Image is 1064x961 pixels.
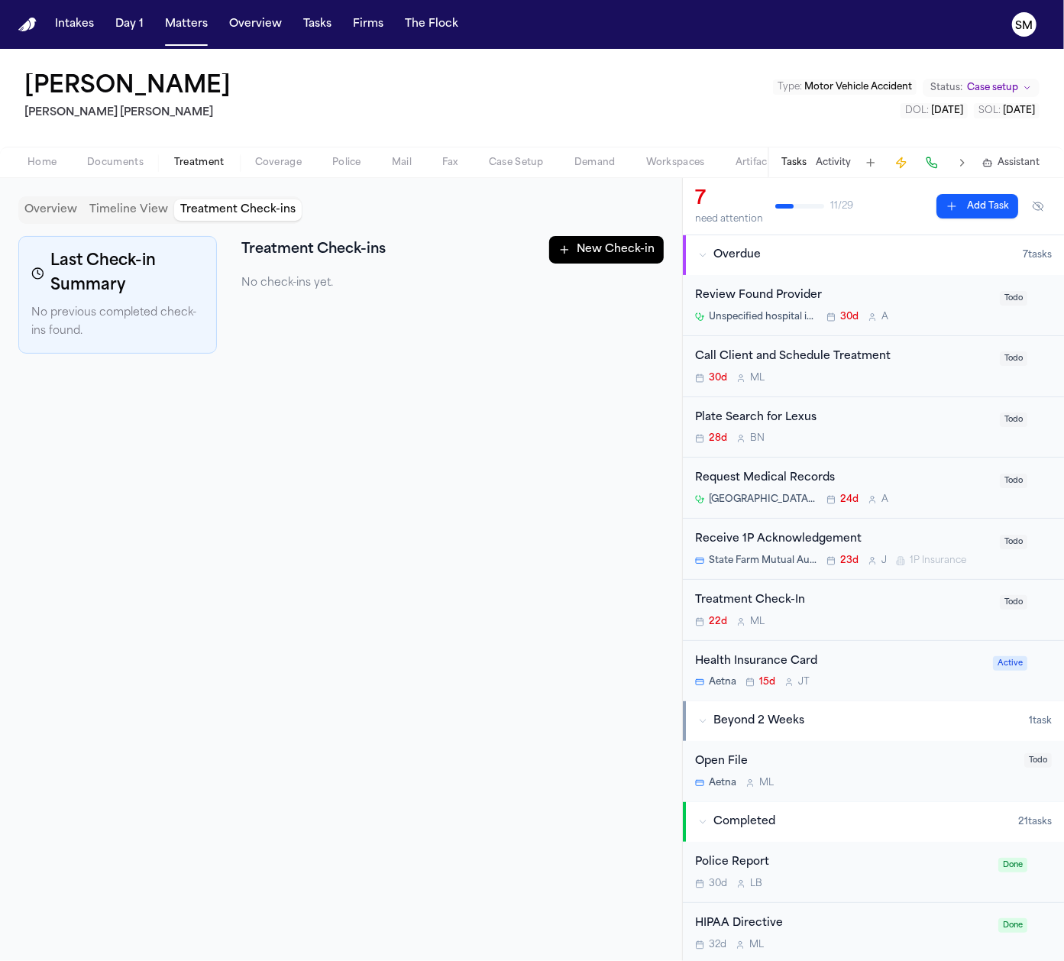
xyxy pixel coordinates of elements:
[489,157,544,169] span: Case Setup
[860,152,881,173] button: Add Task
[901,103,968,118] button: Edit DOL: 2024-10-27
[709,493,817,506] span: [GEOGRAPHIC_DATA][US_STATE] – [GEOGRAPHIC_DATA] (Physical Therapy)
[709,555,817,567] span: State Farm Mutual Automobile Insurance Company
[709,432,727,445] span: 28d
[921,152,943,173] button: Make a Call
[773,79,917,95] button: Edit Type: Motor Vehicle Accident
[910,555,966,567] span: 1P Insurance
[1000,291,1027,306] span: Todo
[24,73,231,101] button: Edit matter name
[646,157,705,169] span: Workspaces
[109,11,150,38] button: Day 1
[695,915,989,933] div: HIPAA Directive
[442,157,458,169] span: Fax
[31,249,204,298] h4: Last Check-in Summary
[798,676,810,688] span: J T
[998,157,1040,169] span: Assistant
[18,18,37,32] a: Home
[549,236,664,264] button: New Check-in
[83,199,174,221] button: Timeline View
[840,493,859,506] span: 24d
[683,519,1064,580] div: Open task: Receive 1P Acknowledgement
[736,157,777,169] span: Artifacts
[713,713,804,729] span: Beyond 2 Weeks
[87,157,144,169] span: Documents
[749,939,764,951] span: M L
[574,157,616,169] span: Demand
[998,858,1027,872] span: Done
[709,372,727,384] span: 30d
[709,777,736,789] span: Aetna
[159,11,214,38] button: Matters
[255,157,302,169] span: Coverage
[891,152,912,173] button: Create Immediate Task
[297,11,338,38] button: Tasks
[683,842,1064,903] div: Open task: Police Report
[713,248,761,263] span: Overdue
[759,676,775,688] span: 15d
[974,103,1040,118] button: Edit SOL: 2028-10-27
[709,616,727,628] span: 22d
[332,157,361,169] span: Police
[49,11,100,38] a: Intakes
[1023,249,1052,261] span: 7 task s
[683,701,1064,741] button: Beyond 2 Weeks1task
[982,157,1040,169] button: Assistant
[695,213,763,225] div: need attention
[840,311,859,323] span: 30d
[695,854,989,872] div: Police Report
[695,409,991,427] div: Plate Search for Lexus
[695,348,991,366] div: Call Client and Schedule Treatment
[930,82,962,94] span: Status:
[998,918,1027,933] span: Done
[1018,816,1052,828] span: 21 task s
[31,304,204,341] p: No previous completed check-ins found.
[347,11,390,38] button: Firms
[223,11,288,38] button: Overview
[759,777,774,789] span: M L
[24,104,237,122] h2: [PERSON_NAME] [PERSON_NAME]
[1000,474,1027,488] span: Todo
[399,11,464,38] button: The Flock
[1029,715,1052,727] span: 1 task
[18,199,83,221] button: Overview
[881,311,888,323] span: A
[750,372,765,384] span: M L
[683,336,1064,397] div: Open task: Call Client and Schedule Treatment
[683,235,1064,275] button: Overdue7tasks
[683,275,1064,336] div: Open task: Review Found Provider
[174,157,225,169] span: Treatment
[241,276,664,291] p: No check-ins yet.
[683,458,1064,519] div: Open task: Request Medical Records
[978,106,1001,115] span: SOL :
[713,814,775,830] span: Completed
[905,106,929,115] span: DOL :
[695,187,763,212] div: 7
[778,83,802,92] span: Type :
[683,802,1064,842] button: Completed21tasks
[1000,595,1027,610] span: Todo
[1003,106,1035,115] span: [DATE]
[695,753,1015,771] div: Open File
[695,653,984,671] div: Health Insurance Card
[392,157,412,169] span: Mail
[24,73,231,101] h1: [PERSON_NAME]
[695,287,991,305] div: Review Found Provider
[967,82,1018,94] span: Case setup
[709,939,726,951] span: 32d
[241,239,386,260] h2: Treatment Check-ins
[816,157,851,169] button: Activity
[27,157,57,169] span: Home
[750,616,765,628] span: M L
[683,397,1064,458] div: Open task: Plate Search for Lexus
[1024,753,1052,768] span: Todo
[1000,535,1027,549] span: Todo
[830,200,853,212] span: 11 / 29
[1000,351,1027,366] span: Todo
